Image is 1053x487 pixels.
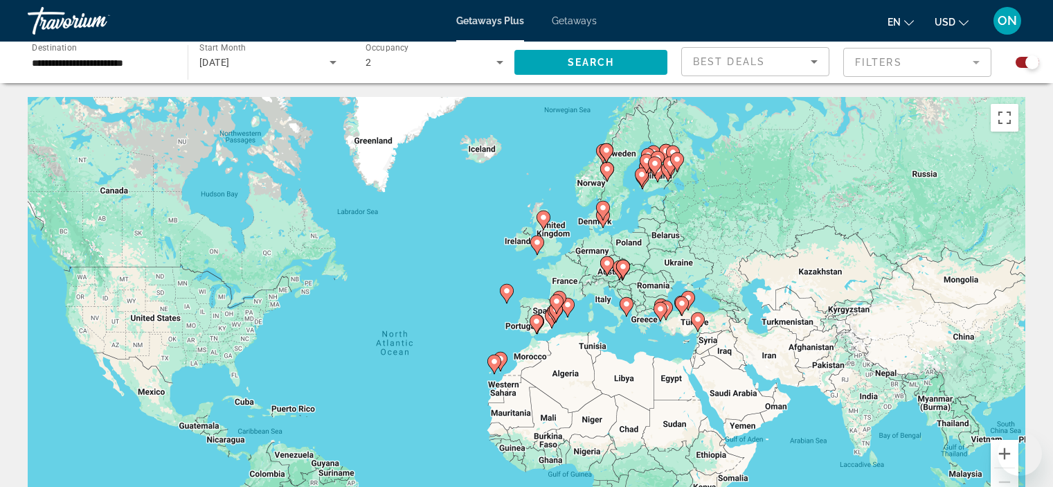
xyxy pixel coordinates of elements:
[989,6,1025,35] button: User Menu
[514,50,667,75] button: Search
[693,53,818,70] mat-select: Sort by
[199,43,246,53] span: Start Month
[888,12,914,32] button: Change language
[843,47,991,78] button: Filter
[888,17,901,28] span: en
[935,12,969,32] button: Change currency
[568,57,615,68] span: Search
[935,17,955,28] span: USD
[998,14,1017,28] span: ON
[991,440,1018,468] button: Zoom in
[693,56,765,67] span: Best Deals
[366,57,371,68] span: 2
[998,432,1042,476] iframe: Button to launch messaging window
[32,42,77,52] span: Destination
[552,15,597,26] a: Getaways
[28,3,166,39] a: Travorium
[991,104,1018,132] button: Toggle fullscreen view
[366,43,409,53] span: Occupancy
[456,15,524,26] a: Getaways Plus
[199,57,230,68] span: [DATE]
